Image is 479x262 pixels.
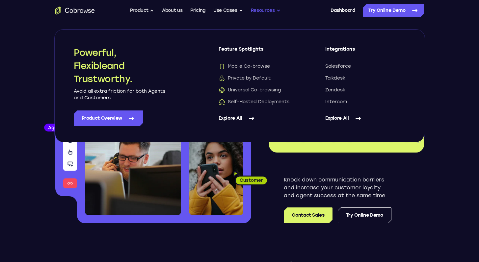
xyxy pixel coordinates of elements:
a: Product Overview [74,110,143,126]
p: Avoid all extra friction for both Agents and Customers. [74,88,166,101]
a: Go to the home page [55,7,95,14]
img: Mobile Co-browse [219,63,225,70]
a: Pricing [190,4,205,17]
span: Zendesk [325,87,345,93]
a: Explore All [219,110,299,126]
button: Use Cases [213,4,243,17]
img: Universal Co-browsing [219,87,225,93]
a: Mobile Co-browseMobile Co-browse [219,63,299,70]
a: Try Online Demo [363,4,424,17]
a: Self-Hosted DeploymentsSelf-Hosted Deployments [219,99,299,105]
a: Salesforce [325,63,406,70]
a: Explore All [325,110,406,126]
a: About us [162,4,182,17]
img: A customer holding their phone [189,137,243,215]
button: Product [130,4,154,17]
button: Resources [251,4,280,17]
img: A customer support agent talking on the phone [85,98,181,215]
p: Knock down communication barriers and increase your customer loyalty and agent success at the sam... [284,176,391,200]
img: Private by Default [219,75,225,82]
span: Integrations [325,46,406,58]
span: Talkdesk [325,75,345,82]
span: Mobile Co-browse [219,63,270,70]
h2: Powerful, Flexible and Trustworthy. [74,46,166,85]
a: Try Online Demo [338,207,391,223]
a: Dashboard [331,4,355,17]
a: Contact Sales [284,207,332,223]
a: Talkdesk [325,75,406,82]
span: Universal Co-browsing [219,87,281,93]
a: Zendesk [325,87,406,93]
span: Self-Hosted Deployments [219,99,289,105]
span: Private by Default [219,75,271,82]
span: Feature Spotlights [219,46,299,58]
a: Intercom [325,99,406,105]
img: Self-Hosted Deployments [219,99,225,105]
span: Salesforce [325,63,351,70]
a: Private by DefaultPrivate by Default [219,75,299,82]
a: Universal Co-browsingUniversal Co-browsing [219,87,299,93]
span: Intercom [325,99,347,105]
